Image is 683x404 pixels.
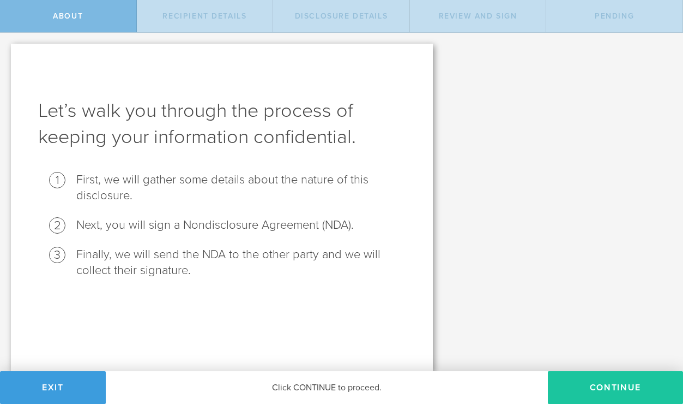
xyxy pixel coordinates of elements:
span: Review and sign [439,11,517,21]
span: Recipient details [162,11,246,21]
span: About [53,11,83,21]
li: Next, you will sign a Nondisclosure Agreement (NDA). [76,217,406,233]
div: Click CONTINUE to proceed. [106,371,548,404]
span: Disclosure details [295,11,388,21]
button: Continue [548,371,683,404]
li: Finally, we will send the NDA to the other party and we will collect their signature. [76,247,406,278]
li: First, we will gather some details about the nature of this disclosure. [76,172,406,204]
h1: Let’s walk you through the process of keeping your information confidential. [38,98,406,150]
span: Pending [595,11,634,21]
iframe: Chat Widget [628,319,683,371]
